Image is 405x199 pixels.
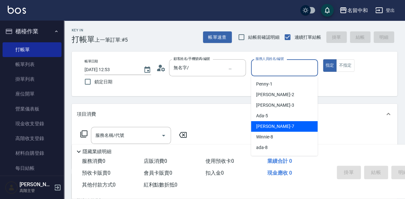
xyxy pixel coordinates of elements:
input: YYYY/MM/DD hh:mm [85,64,137,75]
p: 項目消費 [77,111,96,118]
button: Open [158,130,169,141]
button: Choose date, selected date is 2025-10-15 [140,62,155,78]
button: 指定 [323,59,337,72]
label: 顧客姓名/手機號碼/編號 [174,56,210,61]
span: Ada -5 [256,112,268,119]
div: 名留中和 [347,6,368,14]
a: 材料自購登錄 [3,146,61,161]
span: 預收卡販賣 0 [82,170,110,176]
a: 掛單列表 [3,72,61,87]
a: 現金收支登錄 [3,116,61,131]
span: 結帳前確認明細 [248,34,279,41]
span: 扣入金 0 [206,170,224,176]
a: 高階收支登錄 [3,131,61,146]
p: 隱藏業績明細 [83,148,111,155]
a: 帳單列表 [3,57,61,72]
span: 鎖定日期 [94,79,112,85]
span: [PERSON_NAME] -3 [256,102,294,109]
span: ada -8 [256,144,268,151]
button: 帳單速查 [203,31,232,43]
label: 服務人員姓名/編號 [255,56,284,61]
span: 紅利點數折抵 0 [144,182,177,188]
p: 高階主管 [20,188,52,194]
h3: 打帳單 [72,35,95,44]
span: 店販消費 0 [144,158,167,164]
span: 連續打單結帳 [294,34,321,41]
a: 打帳單 [3,42,61,57]
span: 其他付款方式 0 [82,182,116,188]
span: [PERSON_NAME] -2 [256,91,294,98]
button: save [321,4,334,17]
a: 座位開單 [3,87,61,101]
a: 排班表 [3,176,61,190]
img: Logo [8,6,26,14]
h2: Key In [72,28,95,32]
span: [PERSON_NAME] -7 [256,123,294,130]
span: 會員卡販賣 0 [144,170,172,176]
button: 櫃檯作業 [3,23,61,40]
button: 名留中和 [337,4,370,17]
a: 每日結帳 [3,161,61,176]
span: 使用預收卡 0 [206,158,234,164]
button: 登出 [373,4,397,16]
span: [PERSON_NAME] -9 [256,155,294,162]
div: 項目消費 [72,104,397,124]
span: Penny -1 [256,81,272,87]
span: 業績合計 0 [267,158,292,164]
span: 服務消費 0 [82,158,105,164]
button: 不指定 [336,59,354,72]
label: 帳單日期 [85,59,98,64]
span: Winnie -8 [256,134,273,140]
a: 營業儀表板 [3,102,61,116]
span: 現金應收 0 [267,170,292,176]
h5: [PERSON_NAME] [20,181,52,188]
span: 上一筆訂單:#5 [95,36,128,44]
img: Person [5,181,18,194]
